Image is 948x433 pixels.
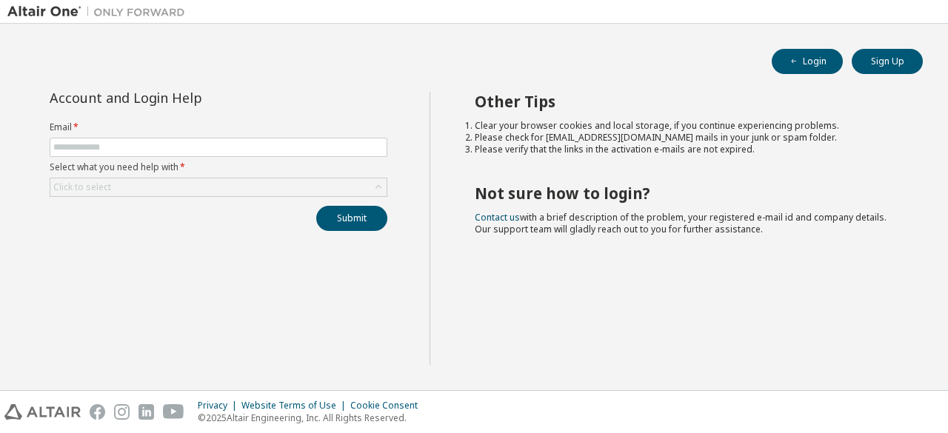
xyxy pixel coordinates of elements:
li: Please check for [EMAIL_ADDRESS][DOMAIN_NAME] mails in your junk or spam folder. [475,132,897,144]
h2: Not sure how to login? [475,184,897,203]
h2: Other Tips [475,92,897,111]
li: Please verify that the links in the activation e-mails are not expired. [475,144,897,155]
div: Website Terms of Use [241,400,350,412]
div: Privacy [198,400,241,412]
div: Account and Login Help [50,92,320,104]
img: youtube.svg [163,404,184,420]
label: Email [50,121,387,133]
div: Click to select [53,181,111,193]
button: Submit [316,206,387,231]
label: Select what you need help with [50,161,387,173]
div: Click to select [50,178,387,196]
button: Login [772,49,843,74]
img: linkedin.svg [138,404,154,420]
li: Clear your browser cookies and local storage, if you continue experiencing problems. [475,120,897,132]
img: altair_logo.svg [4,404,81,420]
a: Contact us [475,211,520,224]
span: with a brief description of the problem, your registered e-mail id and company details. Our suppo... [475,211,887,235]
p: © 2025 Altair Engineering, Inc. All Rights Reserved. [198,412,427,424]
div: Cookie Consent [350,400,427,412]
img: instagram.svg [114,404,130,420]
img: facebook.svg [90,404,105,420]
button: Sign Up [852,49,923,74]
img: Altair One [7,4,193,19]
